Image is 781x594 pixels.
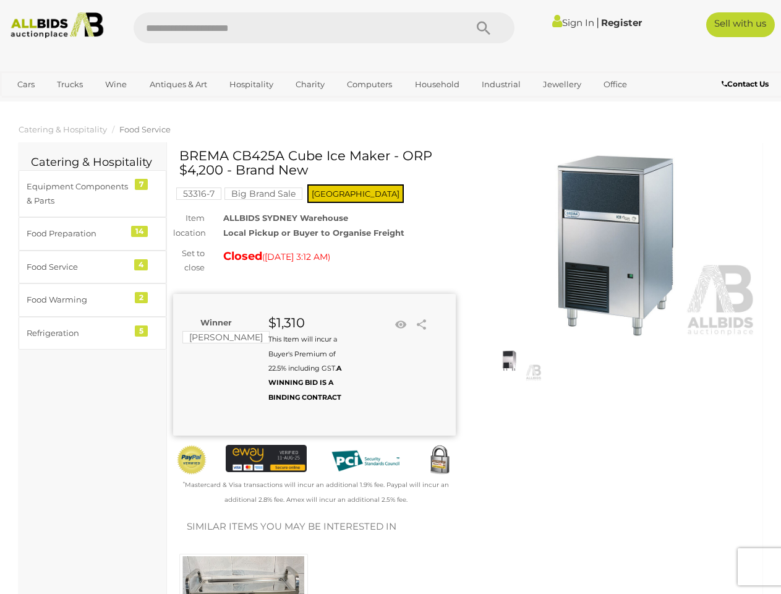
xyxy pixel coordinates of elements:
[27,326,129,340] div: Refrigeration
[596,15,599,29] span: |
[27,260,129,274] div: Food Service
[6,12,109,38] img: Allbids.com.au
[134,259,148,270] div: 4
[142,74,215,95] a: Antiques & Art
[706,12,775,37] a: Sell with us
[391,316,410,334] li: Watch this item
[474,155,757,337] img: BREMA CB425A Cube Ice Maker - ORP $4,200 - Brand New
[601,17,642,28] a: Register
[265,251,328,262] span: [DATE] 3:12 AM
[187,522,743,532] h2: Similar items you may be interested in
[226,445,306,471] img: eWAY Payment Gateway
[424,445,455,476] img: Secured by Rapid SSL
[595,74,635,95] a: Office
[223,249,262,263] strong: Closed
[19,217,166,250] a: Food Preparation 14
[552,17,594,28] a: Sign In
[453,12,514,43] button: Search
[49,74,91,95] a: Trucks
[164,246,214,275] div: Set to close
[179,148,453,177] h1: BREMA CB425A Cube Ice Maker - ORP $4,200 - Brand New
[176,189,221,199] a: 53316-7
[288,74,333,95] a: Charity
[27,293,129,307] div: Food Warming
[31,157,154,169] h2: Catering & Hospitality
[135,325,148,337] div: 5
[407,74,467,95] a: Household
[535,74,589,95] a: Jewellery
[224,189,302,199] a: Big Brand Sale
[27,179,129,209] div: Equipment Components & Parts
[135,292,148,303] div: 2
[27,226,129,241] div: Food Preparation
[183,481,449,503] small: Mastercard & Visa transactions will incur an additional 1.9% fee. Paypal will incur an additional...
[119,124,171,134] a: Food Service
[268,335,341,402] small: This Item will incur a Buyer's Premium of 22.5% including GST.
[224,187,302,200] mark: Big Brand Sale
[9,74,43,95] a: Cars
[223,213,348,223] strong: ALLBIDS SYDNEY Warehouse
[325,445,406,477] img: PCI DSS compliant
[135,179,148,190] div: 7
[131,226,148,237] div: 14
[19,283,166,316] a: Food Warming 2
[9,95,51,115] a: Sports
[268,364,341,402] b: A WINNING BID IS A BINDING CONTRACT
[97,74,135,95] a: Wine
[176,187,221,200] mark: 53316-7
[477,340,542,381] img: BREMA CB425A Cube Ice Maker - ORP $4,200 - Brand New
[200,317,232,327] b: Winner
[339,74,400,95] a: Computers
[307,184,404,203] span: [GEOGRAPHIC_DATA]
[57,95,161,115] a: [GEOGRAPHIC_DATA]
[164,211,214,240] div: Item location
[722,79,769,88] b: Contact Us
[221,74,281,95] a: Hospitality
[474,74,529,95] a: Industrial
[19,317,166,350] a: Refrigeration 5
[19,124,107,134] a: Catering & Hospitality
[223,228,404,238] strong: Local Pickup or Buyer to Organise Freight
[182,331,270,343] mark: [PERSON_NAME]
[176,445,207,475] img: Official PayPal Seal
[19,170,166,218] a: Equipment Components & Parts 7
[722,77,772,91] a: Contact Us
[262,252,330,262] span: ( )
[268,315,305,330] strong: $1,310
[19,251,166,283] a: Food Service 4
